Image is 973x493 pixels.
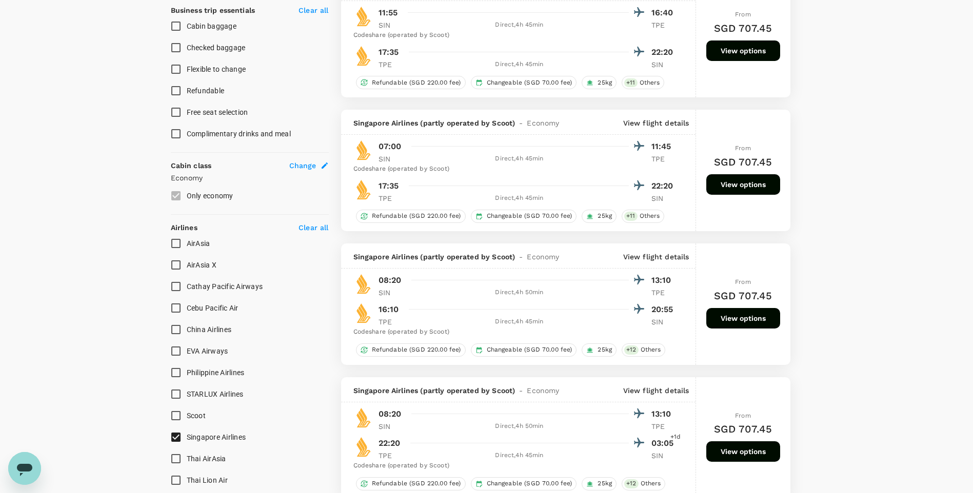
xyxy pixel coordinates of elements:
p: View flight details [623,252,689,262]
p: 11:55 [379,7,398,19]
div: Refundable (SGD 220.00 fee) [356,210,466,223]
div: Changeable (SGD 70.00 fee) [471,76,577,89]
h6: SGD 707.45 [714,20,772,36]
img: SQ [353,179,374,200]
p: 16:40 [651,7,677,19]
p: SIN [651,450,677,461]
span: Others [637,345,665,354]
span: Complimentary drinks and meal [187,130,291,138]
p: 08:20 [379,274,402,286]
span: Cathay Pacific Airways [187,282,263,291]
span: Only economy [187,192,233,200]
strong: Cabin class [171,161,212,170]
div: Codeshare (operated by Scoot) [353,164,677,174]
span: +1d [670,432,681,442]
div: Refundable (SGD 220.00 fee) [356,343,466,357]
span: EVA Airways [187,347,228,355]
div: +11Others [622,76,664,89]
p: 16:10 [379,303,399,316]
iframe: Button to launch messaging window [8,452,41,485]
span: - [515,385,527,396]
p: TPE [651,154,677,164]
span: From [735,145,751,152]
p: TPE [651,421,677,432]
p: Economy [171,173,329,183]
p: TPE [651,287,677,298]
h6: SGD 707.45 [714,421,772,437]
div: Direct , 4h 45min [410,193,629,203]
div: 25kg [582,210,617,223]
div: Refundable (SGD 220.00 fee) [356,76,466,89]
p: 13:10 [651,408,677,420]
span: Economy [527,385,559,396]
span: - [515,118,527,128]
p: 11:45 [651,140,677,153]
div: Changeable (SGD 70.00 fee) [471,343,577,357]
h6: SGD 707.45 [714,154,772,170]
p: 22:20 [651,180,677,192]
p: Clear all [299,5,328,15]
div: Codeshare (operated by Scoot) [353,30,677,40]
span: China Airlines [187,325,232,334]
div: Changeable (SGD 70.00 fee) [471,210,577,223]
img: SQ [353,303,374,323]
span: Cabin baggage [187,22,236,30]
div: Codeshare (operated by Scoot) [353,327,677,337]
span: + 11 [624,78,637,87]
div: Direct , 4h 50min [410,421,629,432]
button: View options [706,441,780,462]
span: Refundable (SGD 220.00 fee) [368,78,465,87]
img: SQ [353,407,374,428]
span: + 11 [624,212,637,220]
span: Thai Lion Air [187,476,228,484]
img: SQ [353,46,374,66]
span: Economy [527,252,559,262]
button: View options [706,174,780,195]
p: SIN [379,421,404,432]
div: +12Others [622,477,665,490]
span: Singapore Airlines (partly operated by Scoot) [353,385,515,396]
div: Direct , 4h 45min [410,317,629,327]
h6: SGD 707.45 [714,287,772,304]
strong: Business trip essentials [171,6,255,14]
span: 25kg [593,479,616,488]
p: SIN [379,20,404,30]
div: Direct , 4h 45min [410,20,629,30]
div: 25kg [582,477,617,490]
span: Changeable (SGD 70.00 fee) [483,479,577,488]
span: Cebu Pacific Air [187,304,239,312]
span: Changeable (SGD 70.00 fee) [483,212,577,220]
div: Direct , 4h 45min [410,59,629,70]
span: From [735,412,751,419]
div: Direct , 4h 45min [410,154,629,164]
p: SIN [651,193,677,203]
p: 03:05 [651,437,677,449]
p: 17:35 [379,180,399,192]
span: Economy [527,118,559,128]
div: 25kg [582,76,617,89]
span: Singapore Airlines [187,433,246,441]
strong: Airlines [171,223,197,232]
p: TPE [379,59,404,70]
span: Others [636,78,664,87]
p: 20:55 [651,303,677,316]
p: SIN [651,317,677,327]
span: Changeable (SGD 70.00 fee) [483,345,577,354]
span: Flexible to change [187,65,246,73]
p: View flight details [623,385,689,396]
p: 08:20 [379,408,402,420]
span: 25kg [593,345,616,354]
p: SIN [379,287,404,298]
span: Free seat selection [187,108,248,116]
img: SQ [353,274,374,294]
span: Changeable (SGD 70.00 fee) [483,78,577,87]
span: Singapore Airlines (partly operated by Scoot) [353,252,515,262]
span: From [735,278,751,285]
span: Refundable (SGD 220.00 fee) [368,212,465,220]
span: Change [289,160,316,171]
p: SIN [379,154,404,164]
button: View options [706,40,780,61]
p: Clear all [299,222,328,233]
div: Changeable (SGD 70.00 fee) [471,477,577,490]
span: Refundable [187,87,225,95]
